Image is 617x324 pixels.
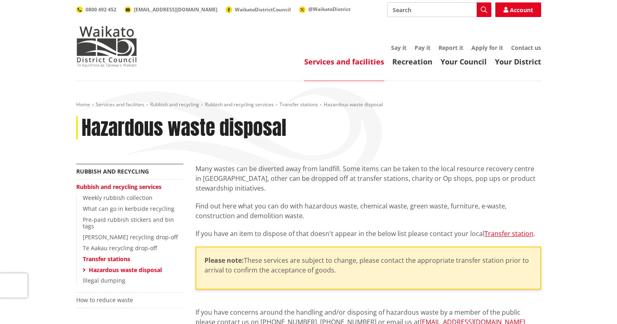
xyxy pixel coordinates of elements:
a: Report it [439,44,463,51]
a: Hazardous waste disposal [89,266,162,274]
a: Say it [391,44,406,51]
img: Waikato District Council - Te Kaunihera aa Takiwaa o Waikato [76,26,137,67]
a: Apply for it [471,44,503,51]
a: [EMAIL_ADDRESS][DOMAIN_NAME] [125,6,217,13]
nav: breadcrumb [76,101,541,108]
p: ​ [204,255,532,275]
a: Rubbish and recycling [150,101,199,108]
a: 0800 492 452 [76,6,116,13]
a: Illegal dumping [83,277,125,284]
span: 0800 492 452 [86,6,116,13]
a: Te Aakau recycling drop-off [83,244,157,252]
a: [PERSON_NAME] recycling drop-off [83,233,178,241]
a: Rubbish and recycling services [76,183,161,191]
p: Many wastes can be diverted away from landfill. Some items can be taken to the local resource rec... [196,164,541,193]
span: [EMAIL_ADDRESS][DOMAIN_NAME] [134,6,217,13]
a: Transfer stations [83,255,130,263]
a: @WaikatoDistrict [299,6,350,13]
a: Transfer station [484,229,533,238]
h1: Hazardous waste disposal [82,116,286,140]
a: Rubbish and recycling services [205,101,274,108]
span: These services are subject to change, please contact the appropriate transfer station prior to ar... [204,256,529,275]
a: Pay it [415,44,430,51]
a: Services and facilities [96,101,144,108]
a: Your Council [441,57,487,67]
strong: Please note: [204,256,244,265]
a: Services and facilities [304,57,384,67]
span: WaikatoDistrictCouncil [235,6,291,13]
a: Your District [495,57,541,67]
a: Home [76,101,90,108]
a: What can go in kerbside recycling [83,205,174,212]
p: Find out here what you can do with hazardous waste, chemical waste, green waste, furniture, e-was... [196,201,541,221]
a: Account [495,2,541,17]
a: WaikatoDistrictCouncil [226,6,291,13]
a: Recreation [392,57,432,67]
a: Pre-paid rubbish stickers and bin tags [83,216,174,230]
span: Hazardous waste disposal [324,101,383,108]
a: Transfer stations [279,101,318,108]
p: If you have an item to dispose of that doesn't appear in the below list please contact your local . [196,229,541,238]
a: Rubbish and recycling [76,167,149,175]
a: Weekly rubbish collection [83,194,153,202]
span: @WaikatoDistrict [308,6,350,13]
a: Contact us [511,44,541,51]
input: Search input [387,2,491,17]
a: How to reduce waste [76,296,133,304]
